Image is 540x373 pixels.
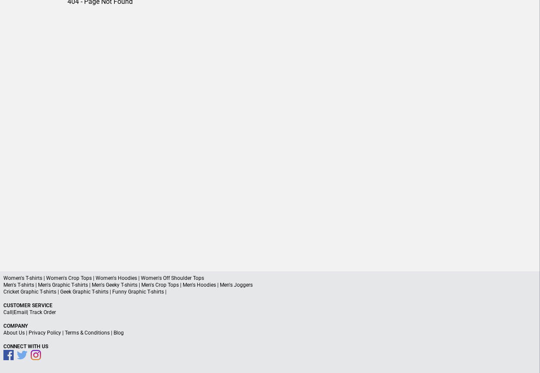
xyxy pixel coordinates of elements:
[3,282,537,288] p: Men's T-shirts | Men's Graphic T-shirts | Men's Geeky T-shirts | Men's Crop Tops | Men's Hoodies ...
[3,323,537,329] p: Company
[3,302,537,309] p: Customer Service
[3,275,537,282] p: Women's T-shirts | Women's Crop Tops | Women's Hoodies | Women's Off Shoulder Tops
[3,309,12,315] a: Call
[3,330,25,336] a: About Us
[3,343,537,350] p: Connect With Us
[3,329,537,336] p: | | |
[3,288,537,295] p: Cricket Graphic T-shirts | Geek Graphic T-shirts | Funny Graphic T-shirts |
[3,309,537,316] p: | |
[14,309,27,315] a: Email
[29,309,56,315] a: Track Order
[29,330,61,336] a: Privacy Policy
[65,330,110,336] a: Terms & Conditions
[114,330,124,336] a: Blog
